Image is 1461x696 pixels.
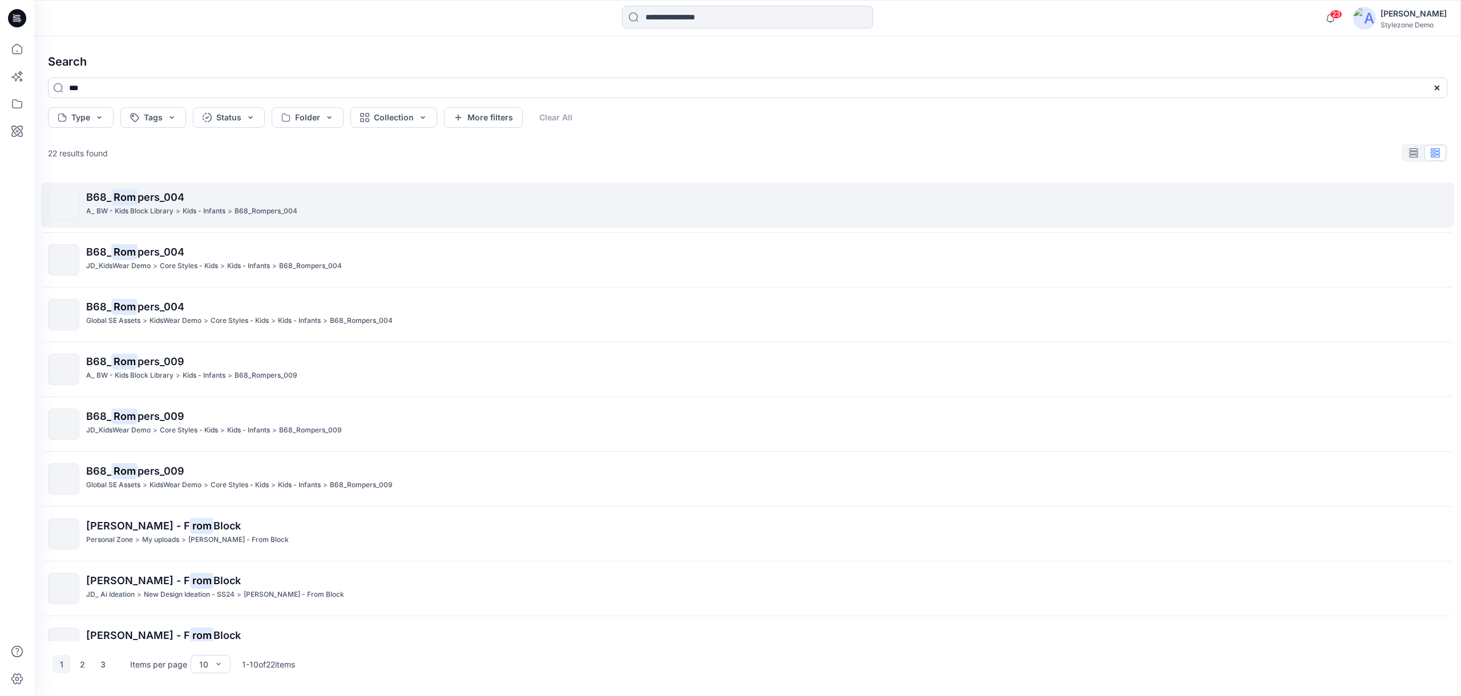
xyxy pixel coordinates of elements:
[444,107,523,128] button: More filters
[323,479,328,491] p: >
[330,479,393,491] p: B68_Rompers_009
[220,260,225,272] p: >
[272,424,277,436] p: >
[138,355,184,367] span: pers_009
[323,315,328,327] p: >
[111,244,138,260] mark: Rom
[144,589,235,601] p: New Design Ideation - SS24
[279,424,342,436] p: B68_Rompers_009
[86,424,151,436] p: JD_KidsWear Demo
[190,517,213,533] mark: rom
[41,402,1454,447] a: B68_Rompers_009JD_KidsWear Demo>Core Styles - Kids>Kids - Infants>B68_Rompers_009
[41,347,1454,392] a: B68_Rompers_009A_ BW - Kids Block Library>Kids - Infants>B68_Rompers_009
[220,424,225,436] p: >
[41,292,1454,337] a: B68_Rompers_004Global SE Assets>KidsWear Demo>Core Styles - Kids>Kids - Infants>B68_Rompers_004
[272,107,344,128] button: Folder
[211,479,269,491] p: Core Styles - Kids
[176,205,180,217] p: >
[228,205,232,217] p: >
[86,589,135,601] p: JD_ Ai Ideation
[1381,21,1447,29] div: Stylezone Demo
[237,589,241,601] p: >
[86,205,173,217] p: A_ BW - Kids Block Library
[111,298,138,314] mark: Rom
[86,574,190,586] span: [PERSON_NAME] - F
[1330,10,1342,19] span: 23
[138,301,184,313] span: pers_004
[213,574,241,586] span: Block
[142,534,179,546] p: My uploads
[41,237,1454,282] a: B68_Rompers_004JD_KidsWear Demo>Core Styles - Kids>Kids - Infants>B68_Rompers_004
[138,410,184,422] span: pers_009
[86,520,190,532] span: [PERSON_NAME] - F
[188,534,289,546] p: Denim Jacket - From Block
[160,424,218,436] p: Core Styles - Kids
[86,534,133,546] p: Personal Zone
[244,589,344,601] p: Denim Jacket - From Block
[111,189,138,205] mark: Rom
[190,572,213,588] mark: rom
[204,315,208,327] p: >
[190,627,213,643] mark: rom
[86,410,111,422] span: B68_
[48,147,108,159] p: 22 results found
[86,479,140,491] p: Global SE Assets
[330,315,393,327] p: B68_Rompers_004
[143,479,147,491] p: >
[86,370,173,382] p: A_ BW - Kids Block Library
[242,658,295,670] p: 1 - 10 of 22 items
[41,511,1454,556] a: [PERSON_NAME] - FromBlockPersonal Zone>My uploads>[PERSON_NAME] - From Block
[137,589,142,601] p: >
[199,658,208,670] div: 10
[227,424,270,436] p: Kids - Infants
[211,315,269,327] p: Core Styles - Kids
[41,456,1454,501] a: B68_Rompers_009Global SE Assets>KidsWear Demo>Core Styles - Kids>Kids - Infants>B68_Rompers_009
[86,260,151,272] p: JD_KidsWear Demo
[227,260,270,272] p: Kids - Infants
[53,655,71,673] button: 1
[86,465,111,477] span: B68_
[150,315,201,327] p: KidsWear Demo
[86,301,111,313] span: B68_
[279,260,342,272] p: B68_Rompers_004
[86,246,111,258] span: B68_
[111,463,138,479] mark: Rom
[135,534,140,546] p: >
[94,655,112,673] button: 3
[153,424,158,436] p: >
[41,566,1454,611] a: [PERSON_NAME] - FromBlockJD_ Ai Ideation>New Design Ideation - SS24>[PERSON_NAME] - From Block
[235,370,297,382] p: B68_Rompers_009
[271,315,276,327] p: >
[111,408,138,424] mark: Rom
[120,107,186,128] button: Tags
[111,353,138,369] mark: Rom
[1353,7,1376,30] img: avatar
[278,479,321,491] p: Kids - Infants
[228,370,232,382] p: >
[73,655,91,673] button: 2
[86,629,190,641] span: [PERSON_NAME] - F
[176,370,180,382] p: >
[1381,7,1447,21] div: [PERSON_NAME]
[271,479,276,491] p: >
[86,355,111,367] span: B68_
[86,191,111,203] span: B68_
[138,191,184,203] span: pers_004
[235,205,297,217] p: B68_Rompers_004
[41,183,1454,228] a: B68_Rompers_004A_ BW - Kids Block Library>Kids - Infants>B68_Rompers_004
[48,107,114,128] button: Type
[193,107,265,128] button: Status
[350,107,437,128] button: Collection
[41,621,1454,666] a: [PERSON_NAME] - FromBlockGlobal Demo Library>AI Ideation>[PERSON_NAME] - From Block
[150,479,201,491] p: KidsWear Demo
[213,520,241,532] span: Block
[204,479,208,491] p: >
[213,629,241,641] span: Block
[272,260,277,272] p: >
[278,315,321,327] p: Kids - Infants
[153,260,158,272] p: >
[183,370,225,382] p: Kids - Infants
[183,205,225,217] p: Kids - Infants
[39,46,1456,78] h4: Search
[130,658,187,670] p: Items per page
